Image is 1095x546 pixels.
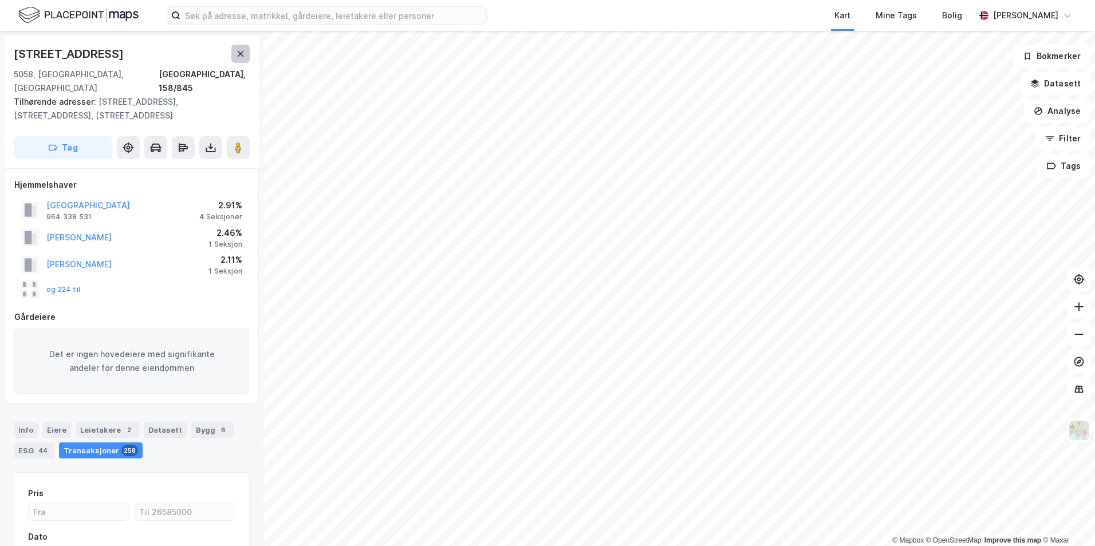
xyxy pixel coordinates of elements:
div: [GEOGRAPHIC_DATA], 158/845 [159,68,250,95]
div: Transaksjoner [59,442,143,458]
div: 6 [218,424,229,436]
button: Analyse [1024,100,1090,122]
div: [STREET_ADDRESS], [STREET_ADDRESS], [STREET_ADDRESS] [14,95,241,122]
div: Det er ingen hovedeiere med signifikante andeler for denne eiendommen [14,329,249,394]
button: Bokmerker [1013,45,1090,68]
img: Z [1068,420,1090,441]
div: ESG [14,442,54,458]
div: [STREET_ADDRESS] [14,45,126,63]
div: 44 [36,445,50,456]
div: [PERSON_NAME] [993,9,1058,22]
button: Tags [1037,155,1090,177]
button: Datasett [1021,72,1090,95]
button: Filter [1035,127,1090,150]
div: Leietakere [76,422,139,438]
div: Bolig [942,9,962,22]
div: Datasett [144,422,187,438]
input: Til 26585000 [135,503,235,520]
div: Kart [834,9,850,22]
div: 2.91% [199,199,242,212]
span: Tilhørende adresser: [14,97,99,106]
div: Gårdeiere [14,310,249,324]
iframe: Chat Widget [1038,491,1095,546]
div: Hjemmelshaver [14,178,249,192]
a: Improve this map [984,536,1041,544]
div: 2 [123,424,135,436]
div: Bygg [191,422,234,438]
input: Fra [29,503,129,520]
div: 4 Seksjoner [199,212,242,221]
div: 5058, [GEOGRAPHIC_DATA], [GEOGRAPHIC_DATA] [14,68,159,95]
div: Pris [28,486,44,500]
div: Mine Tags [876,9,917,22]
a: Mapbox [892,536,924,544]
img: logo.f888ab2527a4732fd821a326f86c7f29.svg [18,5,139,25]
div: Info [14,422,38,438]
div: 1 Seksjon [208,240,242,249]
a: OpenStreetMap [926,536,982,544]
div: Dato [28,530,48,544]
div: Eiere [42,422,71,438]
div: 2.46% [208,226,242,240]
div: 258 [121,445,138,456]
div: 964 338 531 [46,212,92,221]
div: 1 Seksjon [208,267,242,276]
button: Tag [14,136,112,159]
div: 2.11% [208,253,242,267]
input: Søk på adresse, matrikkel, gårdeiere, leietakere eller personer [180,7,486,24]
